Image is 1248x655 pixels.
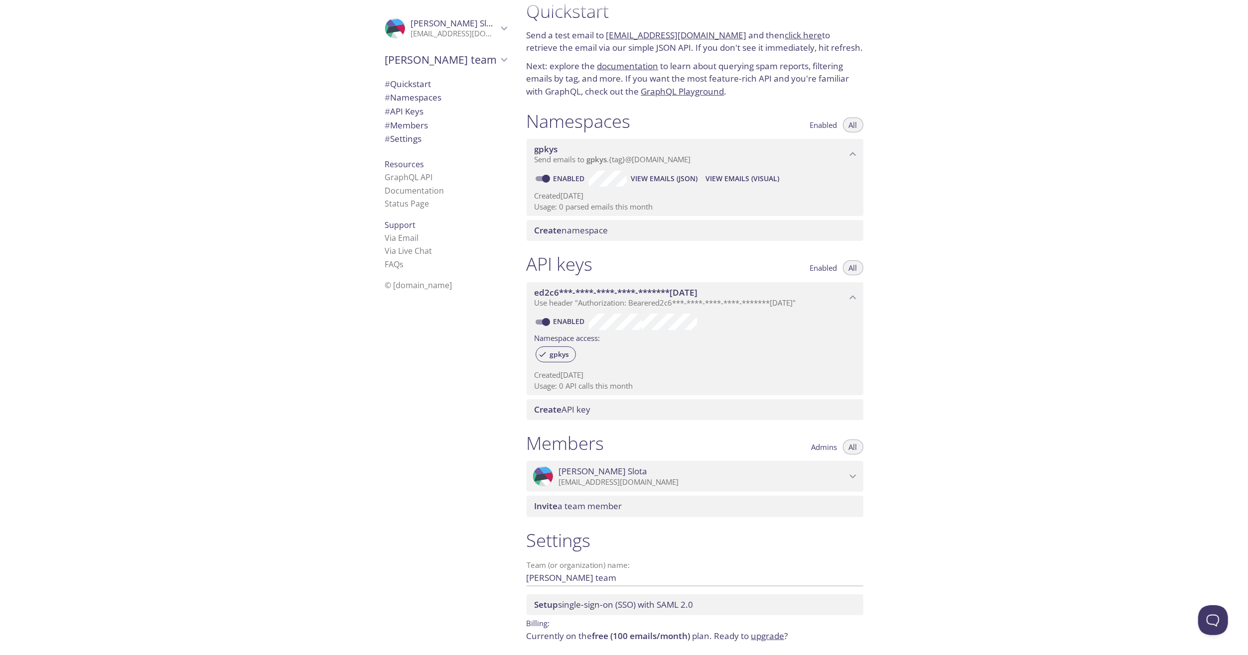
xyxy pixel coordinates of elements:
[385,53,498,67] span: [PERSON_NAME] team
[559,477,846,487] p: [EMAIL_ADDRESS][DOMAIN_NAME]
[385,106,391,117] span: #
[385,280,452,291] span: © [DOMAIN_NAME]
[527,461,863,492] div: Megan Slota
[527,594,863,615] div: Setup SSO
[385,92,391,103] span: #
[535,599,693,610] span: single-sign-on (SSO) with SAML 2.0
[527,399,863,420] div: Create API Key
[527,615,863,630] p: Billing:
[527,29,863,54] p: Send a test email to and then to retrieve the email via our simple JSON API. If you don't see it ...
[377,105,515,118] div: API Keys
[843,439,863,454] button: All
[411,17,500,29] span: [PERSON_NAME] Slota
[527,496,863,517] div: Invite a team member
[385,172,433,183] a: GraphQL API
[411,29,498,39] p: [EMAIL_ADDRESS][DOMAIN_NAME]
[385,185,444,196] a: Documentation
[535,404,562,415] span: Create
[527,529,863,551] h1: Settings
[385,92,442,103] span: Namespaces
[535,370,855,380] p: Created [DATE]
[552,317,589,326] a: Enabled
[377,47,515,73] div: Megan's team
[641,86,724,97] a: GraphQL Playground
[385,198,429,209] a: Status Page
[385,78,391,90] span: #
[535,500,622,512] span: a team member
[400,259,404,270] span: s
[377,118,515,132] div: Members
[705,173,779,185] span: View Emails (Visual)
[385,119,391,131] span: #
[535,154,691,164] span: Send emails to . {tag} @[DOMAIN_NAME]
[527,110,631,132] h1: Namespaces
[535,330,600,344] label: Namespace access:
[535,202,855,212] p: Usage: 0 parsed emails this month
[385,133,422,144] span: Settings
[385,259,404,270] a: FAQ
[377,91,515,105] div: Namespaces
[535,404,591,415] span: API key
[527,561,630,569] label: Team (or organization) name:
[385,78,431,90] span: Quickstart
[535,381,855,391] p: Usage: 0 API calls this month
[587,154,607,164] span: gpkys
[751,630,785,642] a: upgrade
[377,12,515,45] div: Megan Slota
[535,224,562,236] span: Create
[843,117,863,132] button: All
[385,219,416,230] span: Support
[385,106,424,117] span: API Keys
[527,139,863,170] div: gpkys namespace
[385,232,419,243] a: Via Email
[536,346,576,362] div: gpkys
[527,432,604,454] h1: Members
[627,171,701,187] button: View Emails (JSON)
[385,159,424,170] span: Resources
[714,630,788,642] span: Ready to ?
[597,60,659,72] a: documentation
[535,599,558,610] span: Setup
[1198,605,1228,635] iframe: Help Scout Beacon - Open
[527,60,863,98] p: Next: explore the to learn about querying spam reports, filtering emails by tag, and more. If you...
[804,260,843,275] button: Enabled
[843,260,863,275] button: All
[527,253,593,275] h1: API keys
[804,117,843,132] button: Enabled
[385,119,428,131] span: Members
[535,500,558,512] span: Invite
[785,29,823,41] a: click here
[552,174,589,183] a: Enabled
[385,133,391,144] span: #
[559,466,648,477] span: [PERSON_NAME] Slota
[535,143,558,155] span: gpkys
[377,77,515,91] div: Quickstart
[606,29,747,41] a: [EMAIL_ADDRESS][DOMAIN_NAME]
[592,630,691,642] span: free (100 emails/month)
[385,245,432,256] a: Via Live Chat
[527,630,863,643] p: Currently on the plan.
[527,220,863,241] div: Create namespace
[701,171,783,187] button: View Emails (Visual)
[806,439,843,454] button: Admins
[535,224,608,236] span: namespace
[535,191,855,201] p: Created [DATE]
[544,350,575,359] span: gpkys
[377,132,515,146] div: Team Settings
[631,173,697,185] span: View Emails (JSON)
